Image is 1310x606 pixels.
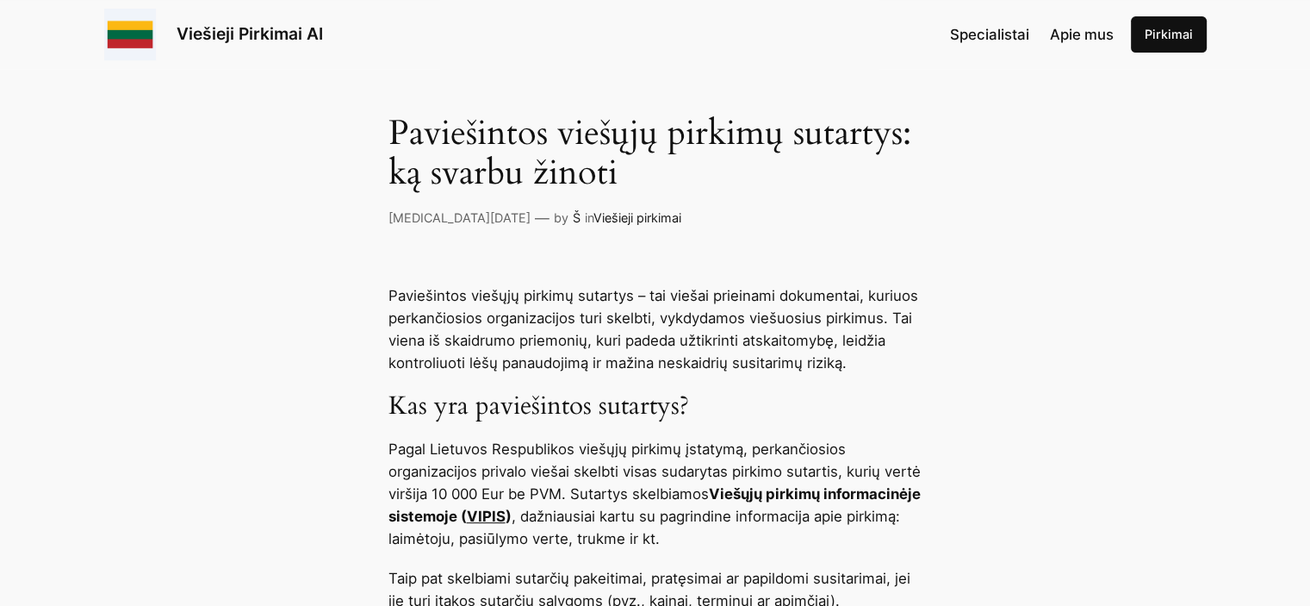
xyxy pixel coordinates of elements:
p: Paviešintos viešųjų pirkimų sutartys – tai viešai prieinami dokumentai, kuriuos perkančiosios org... [388,284,922,374]
a: Š [573,210,580,225]
p: — [535,207,549,229]
nav: Navigation [950,23,1114,46]
h3: Kas yra paviešintos sutartys? [388,391,922,422]
h1: Paviešintos viešųjų pirkimų sutartys: ką svarbu žinoti [388,114,922,193]
a: Apie mus [1050,23,1114,46]
a: Pirkimai [1131,16,1207,53]
img: Viešieji pirkimai logo [104,9,156,60]
a: Viešieji pirkimai [593,210,681,225]
a: Viešieji Pirkimai AI [177,23,323,44]
span: Specialistai [950,26,1029,43]
a: VIPIS [467,508,506,525]
p: Pagal Lietuvos Respublikos viešųjų pirkimų įstatymą, perkančiosios organizacijos privalo viešai s... [388,438,922,550]
p: by [554,209,568,228]
span: Apie mus [1050,26,1114,43]
a: Specialistai [950,23,1029,46]
a: [MEDICAL_DATA][DATE] [388,210,531,225]
span: in [585,210,593,225]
